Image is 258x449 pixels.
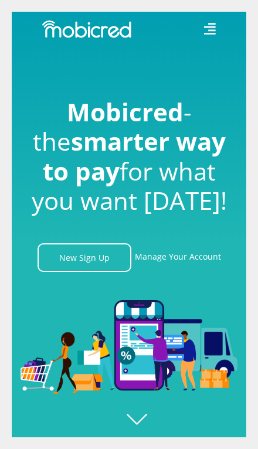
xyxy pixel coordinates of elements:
[38,243,131,272] a: New Sign Up
[21,300,237,394] img: Welcome to Mobicred
[42,21,131,38] img: Mobicred
[21,97,237,216] h1: - the for what you want [DATE]!
[43,124,226,187] span: smarter way to pay
[67,95,184,128] span: Mobicred
[135,243,221,272] a: Manage Your Account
